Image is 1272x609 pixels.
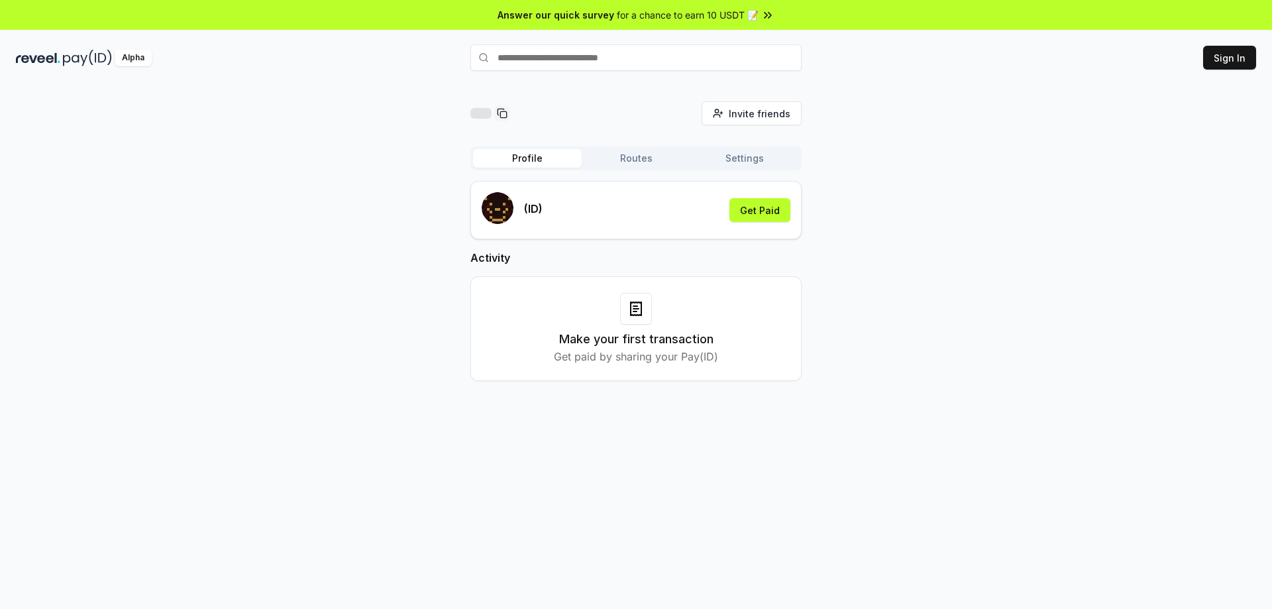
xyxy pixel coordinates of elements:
[16,50,60,66] img: reveel_dark
[617,8,759,22] span: for a chance to earn 10 USDT 📝
[470,250,802,266] h2: Activity
[498,8,614,22] span: Answer our quick survey
[473,149,582,168] button: Profile
[524,201,543,217] p: (ID)
[559,330,714,349] h3: Make your first transaction
[63,50,112,66] img: pay_id
[690,149,799,168] button: Settings
[554,349,718,364] p: Get paid by sharing your Pay(ID)
[702,101,802,125] button: Invite friends
[729,107,790,121] span: Invite friends
[729,198,790,222] button: Get Paid
[582,149,690,168] button: Routes
[115,50,152,66] div: Alpha
[1203,46,1256,70] button: Sign In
